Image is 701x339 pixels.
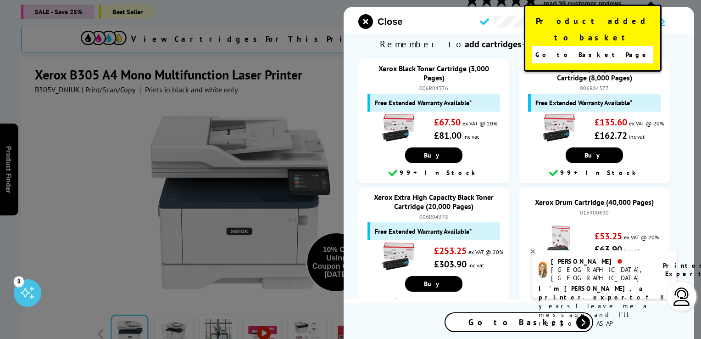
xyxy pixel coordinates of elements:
span: Go to Basket [468,317,569,328]
strong: £303.90 [434,258,467,270]
span: inc vat [629,133,645,140]
img: Xerox High Capacity Black Toner Cartridge (8,000 Pages) [543,112,575,144]
div: 006R04378 [367,213,500,220]
div: 99+ In Stock [523,168,665,179]
span: Go to Basket Page [535,48,650,61]
strong: £135.60 [595,116,627,128]
div: 006R04376 [367,85,500,91]
a: Xerox High Capacity Black Toner Cartridge (8,000 Pages) [544,64,645,82]
strong: £67.50 [434,116,461,128]
span: ex VAT @ 20% [629,120,664,127]
strong: £253.25 [434,245,467,257]
img: Xerox Drum Cartridge (40,000 Pages) [543,226,575,258]
strong: £63.90 [595,243,622,255]
span: Remember to - Don’t run out! [344,34,694,55]
div: 006R04377 [528,85,661,91]
b: add cartridges [465,38,521,50]
span: Buy [424,280,444,288]
a: Xerox Black Toner Cartridge (3,000 Pages) [378,64,489,82]
span: inc vat [624,247,640,254]
strong: £81.00 [434,130,462,141]
span: inc vat [468,262,484,269]
span: ex VAT @ 20% [468,249,503,255]
div: [PERSON_NAME] [551,257,651,266]
span: inc vat [463,133,479,140]
div: 96 In Stock [523,292,665,303]
span: ex VAT @ 20% [462,120,497,127]
span: ex VAT @ 20% [624,234,659,241]
strong: £162.72 [595,130,627,141]
p: of 8 years! Leave me a message and I'll respond ASAP [539,284,670,328]
span: Free Extended Warranty Available* [535,98,632,107]
a: Xerox Drum Cartridge (40,000 Pages) [535,198,654,207]
span: Buy [424,151,444,159]
img: user-headset-light.svg [673,288,691,306]
img: Xerox Extra High Capacity Black Toner Cartridge (20,000 Pages) [382,240,414,272]
strong: £53.25 [595,230,622,242]
img: amy-livechat.png [539,262,547,278]
div: [GEOGRAPHIC_DATA], [GEOGRAPHIC_DATA] [551,266,651,282]
div: Product added to basket [524,5,662,72]
div: 99+ In Stock [363,296,505,307]
a: Go to Basket Page [532,46,653,63]
div: 3 [14,276,24,286]
a: Go to Basket [445,312,593,332]
span: Free Extended Warranty Available* [375,98,472,107]
img: Xerox Black Toner Cartridge (3,000 Pages) [382,112,414,144]
button: close modal [358,14,402,29]
b: I'm [PERSON_NAME], a printer expert [539,284,645,301]
span: Close [378,17,402,27]
div: 99+ In Stock [363,168,505,179]
a: Xerox Extra High Capacity Black Toner Cartridge (20,000 Pages) [374,192,494,211]
span: Free Extended Warranty Available* [375,227,472,236]
div: 013R00690 [528,209,661,216]
span: Buy [584,151,604,159]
